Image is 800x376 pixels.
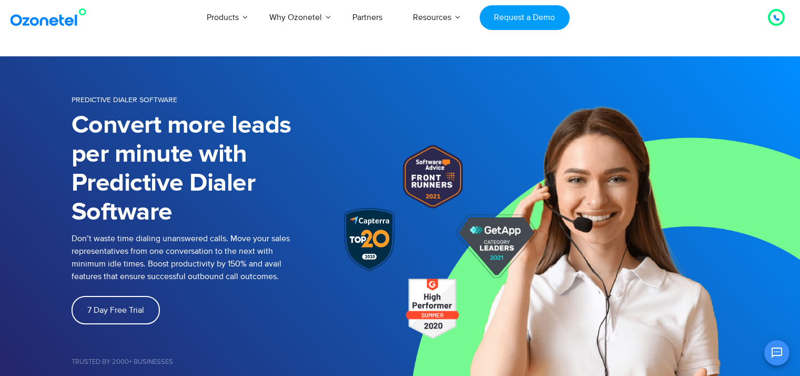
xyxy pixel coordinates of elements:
a: Request a Demo [480,5,570,30]
a: 7 Day Free Trial [72,296,160,324]
h5: Trusted by 2000+ Businesses [72,359,400,365]
span: PREDICTIVE DIALER SOFTWARE [72,95,177,104]
button: Open chat [764,340,789,365]
h1: Convert more leads per minute with Predictive Dialer Software [72,111,302,227]
p: Don’t waste time dialing unanswered calls. Move your sales representatives from one conversation ... [72,232,308,283]
span: 7 Day Free Trial [87,306,144,314]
